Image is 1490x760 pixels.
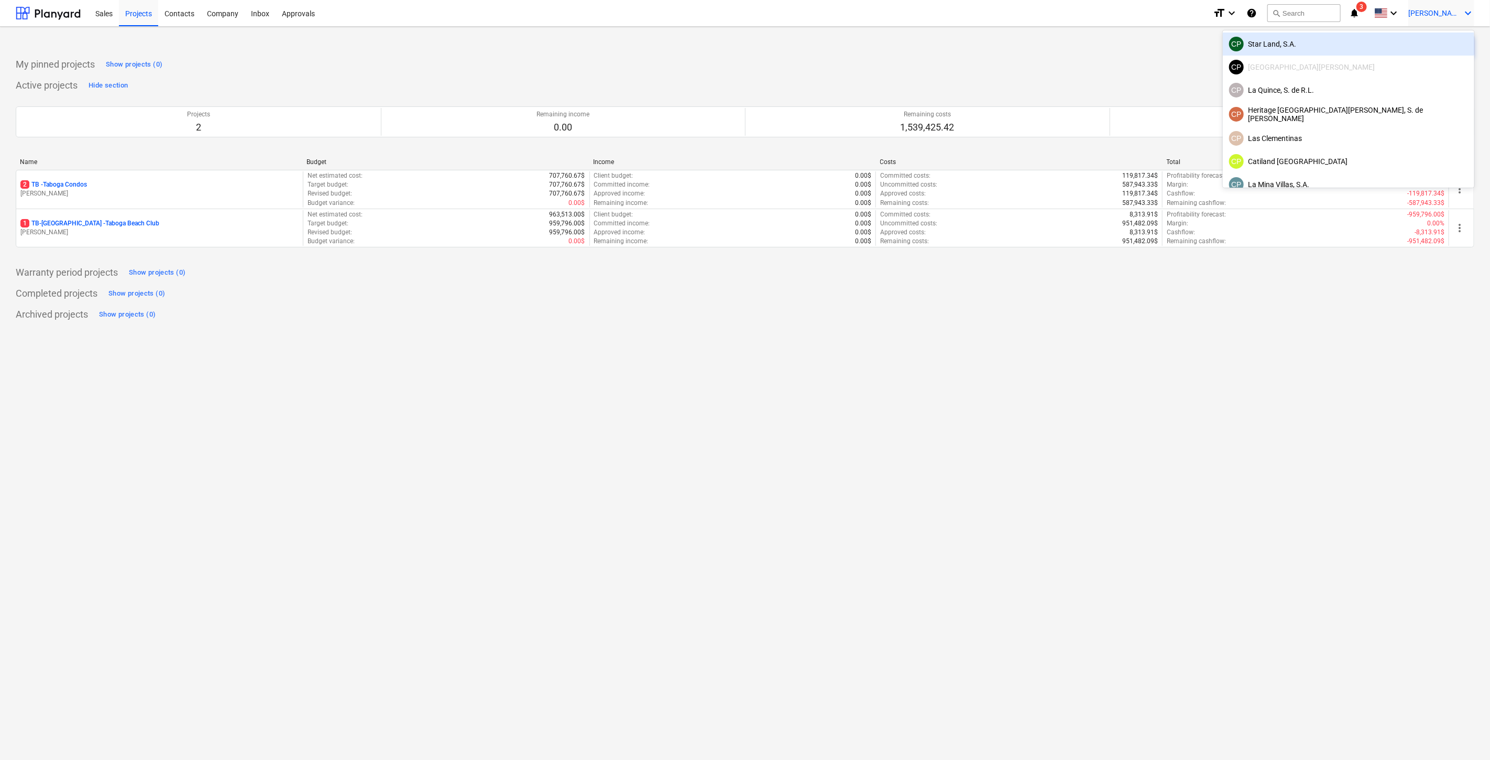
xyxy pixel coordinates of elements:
[1229,106,1468,123] div: Heritage [GEOGRAPHIC_DATA][PERSON_NAME], S. de [PERSON_NAME]
[1229,37,1468,51] div: Star Land, S.A.
[1229,60,1468,74] div: [GEOGRAPHIC_DATA][PERSON_NAME]
[1231,157,1241,166] span: CP
[1231,86,1241,94] span: CP
[1229,131,1244,146] div: Claudia Perez
[1231,180,1241,189] span: CP
[1229,83,1468,97] div: La Quince, S. de R.L.
[1231,110,1241,118] span: CP
[1229,154,1468,169] div: Catiland [GEOGRAPHIC_DATA]
[1229,37,1244,51] div: Claudia Perez
[1229,177,1244,192] div: Claudia Perez
[1231,134,1241,143] span: CP
[1438,710,1490,760] iframe: Chat Widget
[1229,83,1244,97] div: Claudia Perez
[1229,177,1468,192] div: La Mina Villas, S.A.
[1438,710,1490,760] div: Widget de chat
[1231,40,1241,48] span: CP
[1229,107,1244,122] div: Claudia Perez
[1231,63,1241,71] span: CP
[1229,154,1244,169] div: Claudia Perez
[1229,60,1244,74] div: Claudia Perez
[1229,131,1468,146] div: Las Clementinas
